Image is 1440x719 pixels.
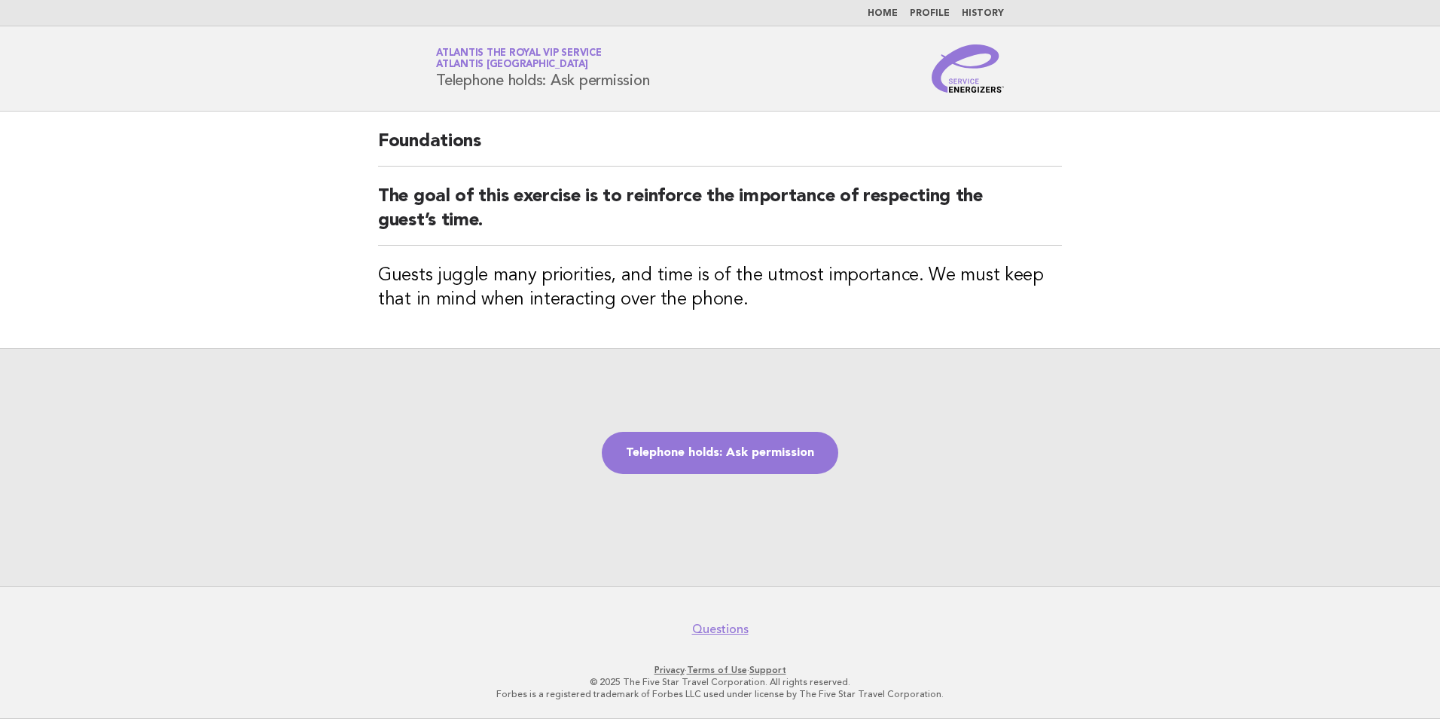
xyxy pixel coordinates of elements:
[436,49,649,88] h1: Telephone holds: Ask permission
[910,9,950,18] a: Profile
[259,688,1181,700] p: Forbes is a registered trademark of Forbes LLC used under license by The Five Star Travel Corpora...
[378,130,1062,167] h2: Foundations
[378,185,1062,246] h2: The goal of this exercise is to reinforce the importance of respecting the guest’s time.
[259,676,1181,688] p: © 2025 The Five Star Travel Corporation. All rights reserved.
[692,622,749,637] a: Questions
[602,432,838,474] a: Telephone holds: Ask permission
[259,664,1181,676] p: · ·
[436,60,588,70] span: Atlantis [GEOGRAPHIC_DATA]
[868,9,898,18] a: Home
[654,665,685,675] a: Privacy
[962,9,1004,18] a: History
[378,264,1062,312] h3: Guests juggle many priorities, and time is of the utmost importance. We must keep that in mind wh...
[749,665,786,675] a: Support
[436,48,602,69] a: Atlantis the Royal VIP ServiceAtlantis [GEOGRAPHIC_DATA]
[932,44,1004,93] img: Service Energizers
[687,665,747,675] a: Terms of Use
